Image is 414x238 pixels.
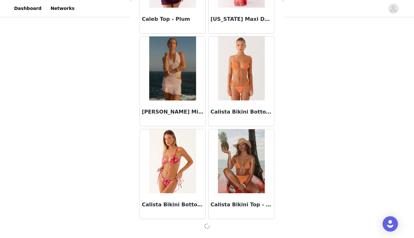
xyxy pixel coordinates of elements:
[149,36,196,100] img: Calissa Haltherneck Mini Dress - Pink
[383,216,398,232] div: Open Intercom Messenger
[211,201,272,209] h3: Calista Bikini Top - Orange Stripe
[211,108,272,116] h3: Calista Bikini Bottoms - Orange Stripe
[218,129,264,193] img: Calista Bikini Top - Orange Stripe
[211,15,272,23] h3: [US_STATE] Maxi Dress - Flamingo Fling
[149,129,196,193] img: Calista Bikini Bottoms - Orchid Pink
[218,36,264,100] img: Calista Bikini Bottoms - Orange Stripe
[47,1,78,16] a: Networks
[142,108,203,116] h3: [PERSON_NAME] Mini Dress - Pink
[142,201,203,209] h3: Calista Bikini Bottoms - Orchid Pink
[142,15,203,23] h3: Caleb Top - Plum
[390,4,396,14] div: avatar
[10,1,45,16] a: Dashboard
